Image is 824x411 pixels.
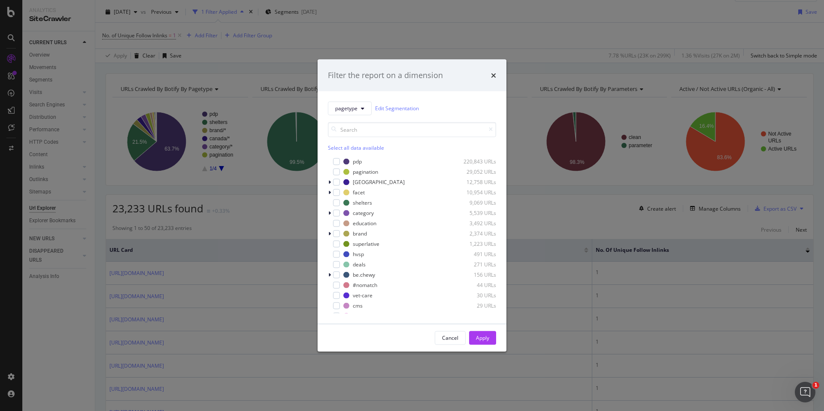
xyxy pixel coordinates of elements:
[375,104,419,113] a: Edit Segmentation
[353,158,362,165] div: pdp
[454,158,496,165] div: 220,843 URLs
[476,334,489,341] div: Apply
[353,209,374,217] div: category
[328,144,496,151] div: Select all data available
[795,382,815,402] iframe: Intercom live chat
[353,230,367,237] div: brand
[353,281,377,289] div: #nomatch
[454,302,496,309] div: 29 URLs
[454,251,496,258] div: 491 URLs
[454,199,496,206] div: 9,069 URLs
[442,334,458,341] div: Cancel
[353,271,375,278] div: be.chewy
[353,178,405,186] div: [GEOGRAPHIC_DATA]
[353,261,366,268] div: deals
[353,240,379,248] div: superlative
[353,168,378,175] div: pagination
[454,271,496,278] div: 156 URLs
[435,331,466,345] button: Cancel
[353,220,376,227] div: education
[353,292,373,299] div: vet-care
[353,199,372,206] div: shelters
[469,331,496,345] button: Apply
[454,230,496,237] div: 2,374 URLs
[353,302,363,309] div: cms
[353,189,365,196] div: facet
[454,240,496,248] div: 1,223 URLs
[454,312,496,320] div: 17 URLs
[454,168,496,175] div: 29,052 URLs
[812,382,819,389] span: 1
[454,281,496,289] div: 44 URLs
[318,60,506,352] div: modal
[353,312,372,320] div: investor
[353,251,364,258] div: hvsp
[335,105,357,112] span: pagetype
[491,70,496,81] div: times
[454,261,496,268] div: 271 URLs
[454,209,496,217] div: 5,539 URLs
[454,292,496,299] div: 30 URLs
[328,101,372,115] button: pagetype
[454,220,496,227] div: 3,492 URLs
[328,70,443,81] div: Filter the report on a dimension
[454,178,496,186] div: 12,758 URLs
[328,122,496,137] input: Search
[454,189,496,196] div: 10,954 URLs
